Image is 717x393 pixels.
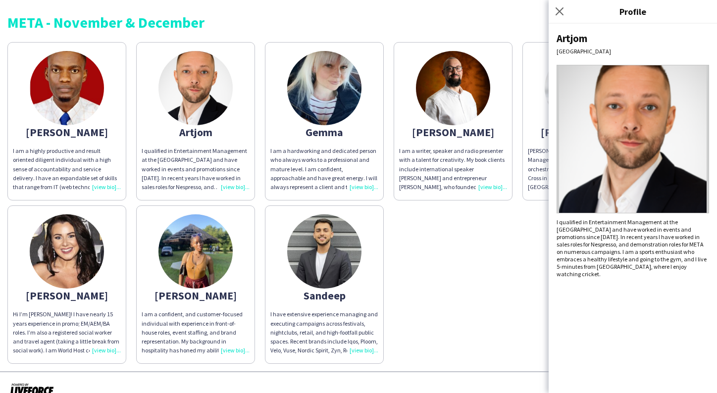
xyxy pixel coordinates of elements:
div: Artjom [142,128,250,137]
span: I am a writer, speaker and radio presenter with a talent for creativity. My book clients include ... [399,147,505,307]
img: Crew avatar or photo [557,65,709,213]
div: [PERSON_NAME] [399,128,507,137]
h3: Profile [549,5,717,18]
img: thumb-6846b6e168cac.jpeg [30,214,104,289]
div: Hi I’m [PERSON_NAME]! I have nearly 15 years experience in promo; EM/AEM/BA roles. I’m also a reg... [13,310,121,355]
img: thumb-685eafcc18163.png [158,51,233,125]
div: [PERSON_NAME] [142,291,250,300]
div: META - November & December [7,15,710,30]
div: Gemma [270,128,378,137]
img: thumb-680f71025f840.jpg [287,51,361,125]
img: thumb-670ceca005d1c.jpeg [287,214,361,289]
span: I qualified in Entertainment Management at the [GEOGRAPHIC_DATA] and have worked in events and pr... [557,218,707,278]
div: [PERSON_NAME] a seasoned Event Manager, boasts an illustrious career orchestrating high-profile e... [528,147,636,192]
img: thumb-65a14ddf553c7.jpg [416,51,490,125]
img: thumb-6824e0657eacf.jpeg [30,51,104,125]
div: [PERSON_NAME] [13,291,121,300]
div: [GEOGRAPHIC_DATA] [557,48,709,55]
div: Sandeep [270,291,378,300]
div: [PERSON_NAME] [13,128,121,137]
div: I have extensive experience managing and executing campaigns across festivals, nightclubs, retail... [270,310,378,355]
div: I am a confident, and customer-focused individual with experience in front-of-house roles, event ... [142,310,250,355]
span: I am a hardworking and dedicated person who always works to a professional and mature level. I am... [270,147,377,199]
div: Artjom [557,32,709,45]
img: thumb-272b6696-7851-452e-a2ef-0f450f18cd02.jpg [545,51,619,125]
span: I qualified in Entertainment Management at the [GEOGRAPHIC_DATA] and have worked in events and pr... [142,147,250,245]
img: thumb-67d69a0a7c475.jpeg [158,214,233,289]
div: I am a highly productive and result oriented diligent individual with a high sense of accountabil... [13,147,121,192]
div: [PERSON_NAME] [528,128,636,137]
